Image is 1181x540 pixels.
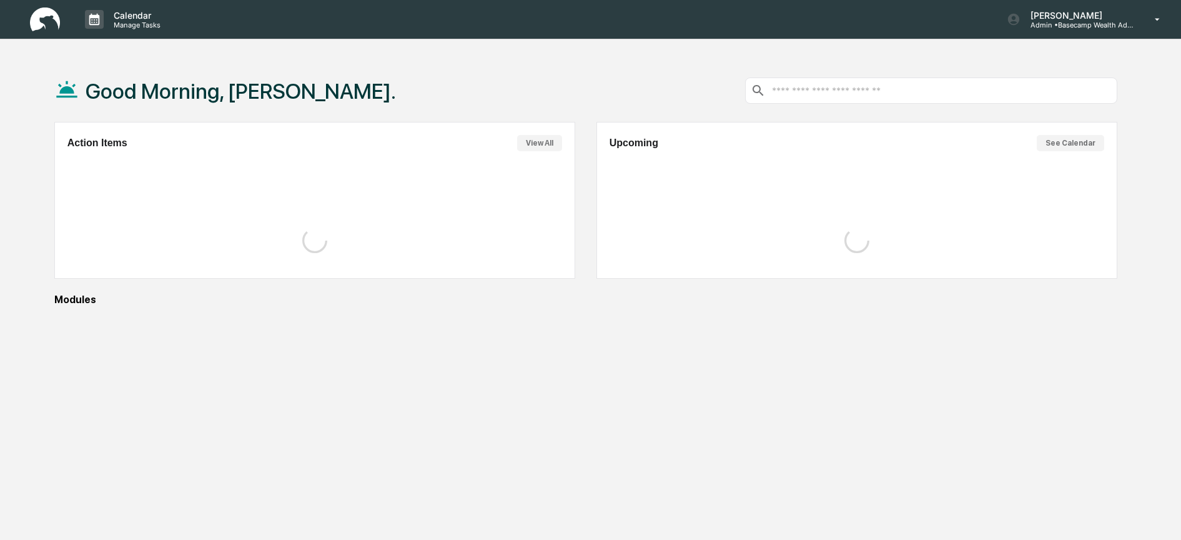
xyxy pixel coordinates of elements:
[1020,21,1137,29] p: Admin • Basecamp Wealth Advisors
[610,137,658,149] h2: Upcoming
[54,294,1117,306] div: Modules
[517,135,562,151] button: View All
[104,21,167,29] p: Manage Tasks
[104,10,167,21] p: Calendar
[1037,135,1104,151] button: See Calendar
[30,7,60,32] img: logo
[86,79,396,104] h1: Good Morning, [PERSON_NAME].
[1020,10,1137,21] p: [PERSON_NAME]
[67,137,127,149] h2: Action Items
